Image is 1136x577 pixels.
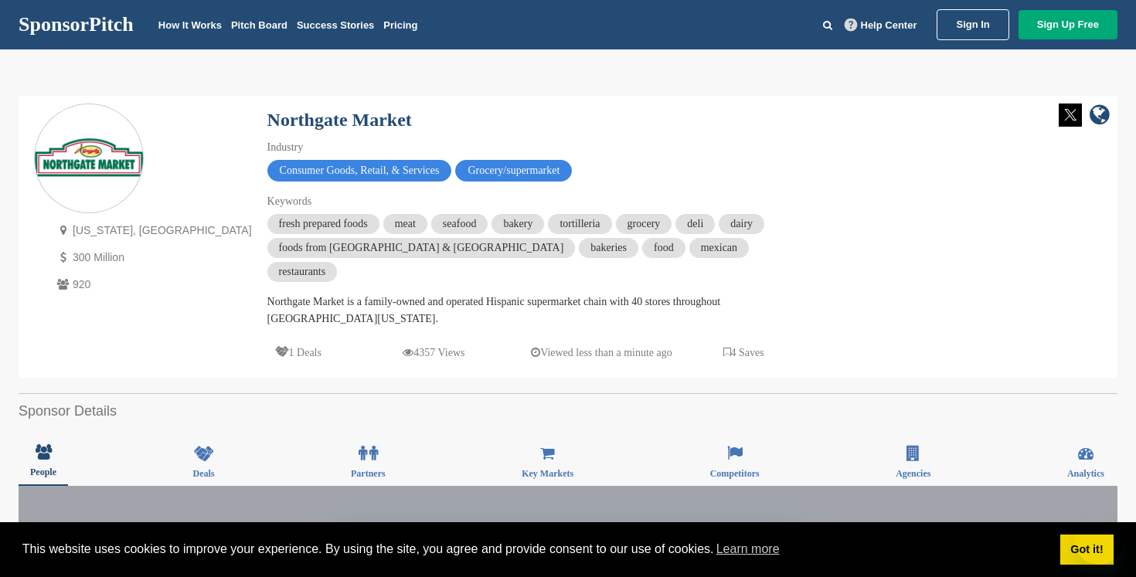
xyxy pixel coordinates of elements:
h2: Sponsor Details [19,401,1117,422]
img: Sponsorpitch & Northgate Market [35,124,143,195]
a: Pricing [383,19,417,31]
span: Partners [351,469,386,478]
a: Sign Up Free [1019,10,1117,39]
span: foods from [GEOGRAPHIC_DATA] & [GEOGRAPHIC_DATA] [267,238,576,258]
a: Northgate Market [267,110,412,130]
p: Viewed less than a minute ago [531,343,672,362]
p: 920 [53,275,252,294]
div: Keywords [267,193,808,210]
span: bakery [491,214,544,234]
p: 1 Deals [275,343,321,362]
span: Agencies [896,469,930,478]
a: How It Works [158,19,222,31]
div: Northgate Market is a family-owned and operated Hispanic supermarket chain with 40 stores through... [267,294,808,328]
img: Twitter white [1059,104,1082,127]
span: restaurants [267,262,338,282]
p: [US_STATE], [GEOGRAPHIC_DATA] [53,221,252,240]
span: dairy [719,214,764,234]
span: mexican [689,238,749,258]
p: 300 Million [53,248,252,267]
span: This website uses cookies to improve your experience. By using the site, you agree and provide co... [22,538,1048,561]
a: Pitch Board [231,19,287,31]
span: grocery [616,214,672,234]
p: 4 Saves [723,343,764,362]
span: food [642,238,685,258]
a: company link [1090,104,1110,129]
span: People [30,467,56,477]
span: Analytics [1067,469,1104,478]
a: dismiss cookie message [1060,535,1114,565]
span: Key Markets [522,469,573,478]
iframe: Button to launch messaging window [1074,515,1124,565]
a: learn more about cookies [714,538,782,561]
span: tortilleria [548,214,611,234]
a: SponsorPitch [19,15,134,35]
a: Sign In [937,9,1008,40]
span: meat [383,214,427,234]
span: Deals [193,469,215,478]
span: Consumer Goods, Retail, & Services [267,160,452,182]
a: Success Stories [297,19,374,31]
span: deli [675,214,715,234]
span: Competitors [710,469,760,478]
span: bakeries [579,238,638,258]
div: Industry [267,139,808,156]
span: Grocery/supermarket [455,160,572,182]
span: fresh prepared foods [267,214,379,234]
span: seafood [431,214,488,234]
a: Help Center [842,16,920,34]
p: 4357 Views [403,343,464,362]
